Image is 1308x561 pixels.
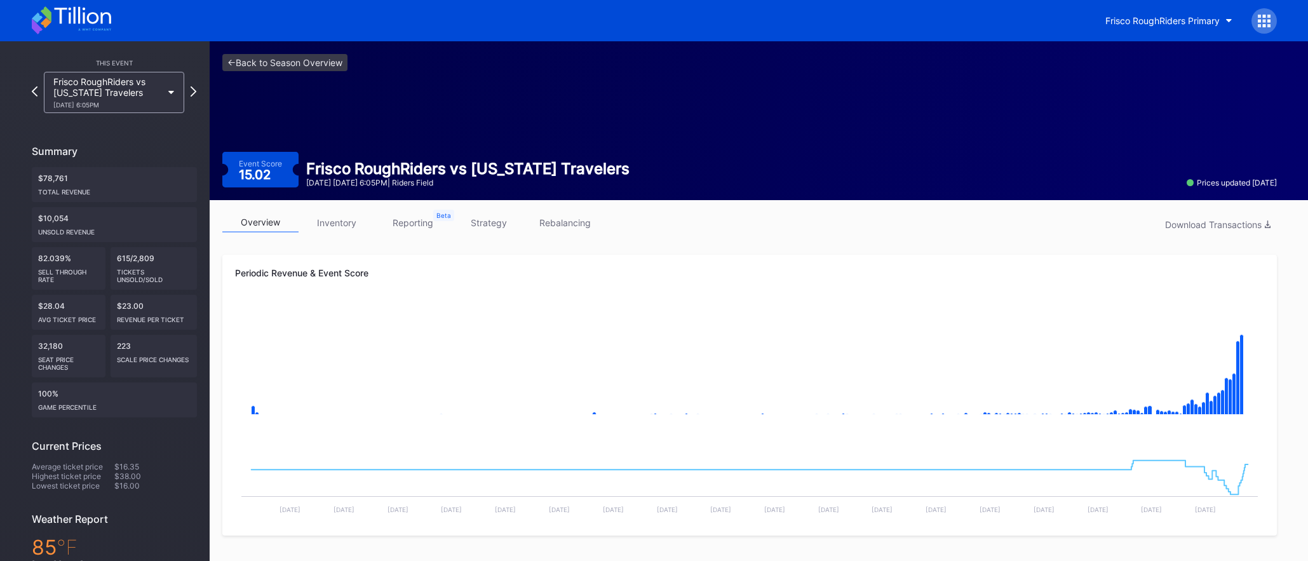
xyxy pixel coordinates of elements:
div: Current Prices [32,440,197,452]
div: Highest ticket price [32,471,114,481]
text: [DATE] [1087,506,1108,513]
div: 615/2,809 [111,247,197,290]
div: $38.00 [114,471,197,481]
text: [DATE] [1141,506,1162,513]
a: reporting [375,213,451,233]
div: Weather Report [32,513,197,525]
div: $10,054 [32,207,197,242]
a: strategy [451,213,527,233]
text: [DATE] [495,506,516,513]
div: Sell Through Rate [38,263,99,283]
div: Avg ticket price [38,311,99,323]
button: Frisco RoughRiders Primary [1096,9,1242,32]
div: [DATE] 6:05PM [53,101,163,109]
div: This Event [32,59,197,67]
div: seat price changes [38,351,99,371]
a: rebalancing [527,213,603,233]
div: 82.039% [32,247,105,290]
svg: Chart title [235,428,1264,523]
a: <-Back to Season Overview [222,54,347,71]
div: Lowest ticket price [32,481,114,490]
text: [DATE] [980,506,1001,513]
text: [DATE] [656,506,677,513]
text: [DATE] [602,506,623,513]
text: [DATE] [441,506,462,513]
div: $23.00 [111,295,197,330]
div: Revenue per ticket [117,311,191,323]
div: $16.35 [114,462,197,471]
text: [DATE] [333,506,354,513]
div: $16.00 [114,481,197,490]
text: [DATE] [279,506,300,513]
div: 15.02 [239,168,274,181]
div: Frisco RoughRiders Primary [1105,15,1220,26]
a: inventory [299,213,375,233]
div: Prices updated [DATE] [1187,178,1277,187]
text: [DATE] [872,506,893,513]
svg: Chart title [235,301,1264,428]
div: Tickets Unsold/Sold [117,263,191,283]
div: Game percentile [38,398,191,411]
div: Unsold Revenue [38,223,191,236]
text: [DATE] [710,506,731,513]
text: [DATE] [764,506,785,513]
div: 85 [32,535,197,560]
div: Frisco RoughRiders vs [US_STATE] Travelers [306,159,630,178]
div: 32,180 [32,335,105,377]
span: ℉ [57,535,78,560]
div: scale price changes [117,351,191,363]
text: [DATE] [1033,506,1054,513]
div: 100% [32,382,197,417]
div: $28.04 [32,295,105,330]
a: overview [222,213,299,233]
div: Summary [32,145,197,158]
div: Total Revenue [38,183,191,196]
div: Average ticket price [32,462,114,471]
text: [DATE] [548,506,569,513]
div: Download Transactions [1165,219,1271,230]
div: $78,761 [32,167,197,202]
text: [DATE] [1195,506,1216,513]
text: [DATE] [387,506,408,513]
text: [DATE] [926,506,947,513]
button: Download Transactions [1159,216,1277,233]
div: Periodic Revenue & Event Score [235,267,1264,278]
div: Frisco RoughRiders vs [US_STATE] Travelers [53,76,163,109]
div: Event Score [239,159,282,168]
text: [DATE] [818,506,839,513]
div: [DATE] [DATE] 6:05PM | Riders Field [306,178,630,187]
div: 223 [111,335,197,377]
